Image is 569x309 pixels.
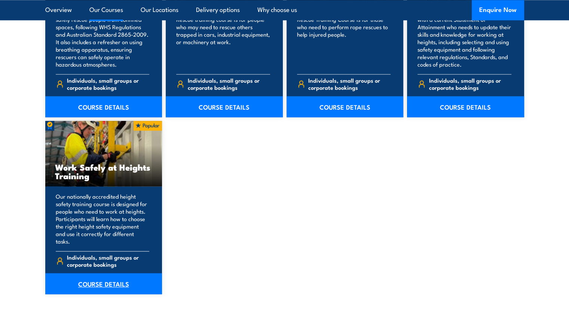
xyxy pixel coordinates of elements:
[417,8,511,68] p: This refresher course is for anyone with a current Statement of Attainment who needs to update th...
[56,8,150,68] p: This course teaches your team how to safely rescue people from confined spaces, following WHS Reg...
[56,193,150,245] p: Our nationally accredited height safety training course is designed for people who need to work a...
[166,96,283,117] a: COURSE DETAILS
[407,96,524,117] a: COURSE DETAILS
[297,8,391,68] p: Our nationally accredited Vertical Rescue Training Course is for those who need to perform rope r...
[67,77,149,91] span: Individuals, small groups or corporate bookings
[45,273,162,294] a: COURSE DETAILS
[176,8,270,68] p: Our nationally accredited Road Crash Rescue training course is for people who may need to rescue ...
[45,96,162,117] a: COURSE DETAILS
[188,77,270,91] span: Individuals, small groups or corporate bookings
[308,77,391,91] span: Individuals, small groups or corporate bookings
[55,163,153,180] h3: Work Safely at Heights Training
[429,77,511,91] span: Individuals, small groups or corporate bookings
[67,254,149,268] span: Individuals, small groups or corporate bookings
[287,96,404,117] a: COURSE DETAILS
